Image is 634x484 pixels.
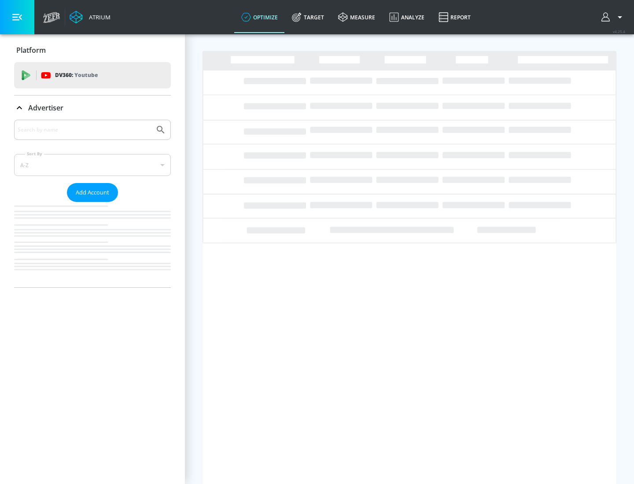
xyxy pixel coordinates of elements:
p: Advertiser [28,103,63,113]
p: DV360: [55,70,98,80]
input: Search by name [18,124,151,136]
div: A-Z [14,154,171,176]
p: Youtube [74,70,98,80]
div: DV360: Youtube [14,62,171,88]
a: measure [331,1,382,33]
a: Report [431,1,478,33]
p: Platform [16,45,46,55]
button: Add Account [67,183,118,202]
a: Analyze [382,1,431,33]
label: Sort By [25,151,44,157]
div: Advertiser [14,120,171,287]
div: Advertiser [14,95,171,120]
div: Atrium [85,13,111,21]
a: Target [285,1,331,33]
div: Platform [14,38,171,62]
a: optimize [234,1,285,33]
nav: list of Advertiser [14,202,171,287]
span: Add Account [76,187,109,198]
a: Atrium [70,11,111,24]
span: v 4.25.4 [613,29,625,34]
